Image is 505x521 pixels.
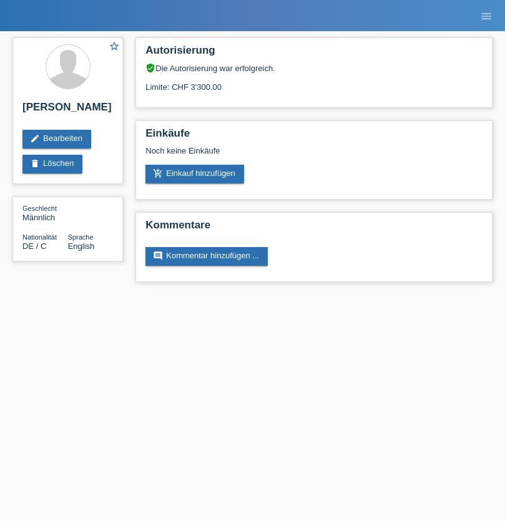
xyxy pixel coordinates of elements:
[22,155,82,173] a: deleteLöschen
[30,134,40,144] i: edit
[145,44,483,63] h2: Autorisierung
[474,12,499,19] a: menu
[22,203,68,222] div: Männlich
[22,101,113,120] h2: [PERSON_NAME]
[145,146,483,165] div: Noch keine Einkäufe
[153,251,163,261] i: comment
[22,241,46,251] span: Deutschland / C / 08.05.2009
[22,130,91,149] a: editBearbeiten
[145,165,244,183] a: add_shopping_cartEinkauf hinzufügen
[30,158,40,168] i: delete
[480,10,493,22] i: menu
[145,63,483,73] div: Die Autorisierung war erfolgreich.
[22,233,57,241] span: Nationalität
[145,73,483,92] div: Limite: CHF 3'300.00
[109,41,120,52] i: star_border
[68,233,94,241] span: Sprache
[68,241,95,251] span: English
[153,168,163,178] i: add_shopping_cart
[109,41,120,54] a: star_border
[145,63,155,73] i: verified_user
[22,205,57,212] span: Geschlecht
[145,247,268,266] a: commentKommentar hinzufügen ...
[145,219,483,238] h2: Kommentare
[145,127,483,146] h2: Einkäufe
